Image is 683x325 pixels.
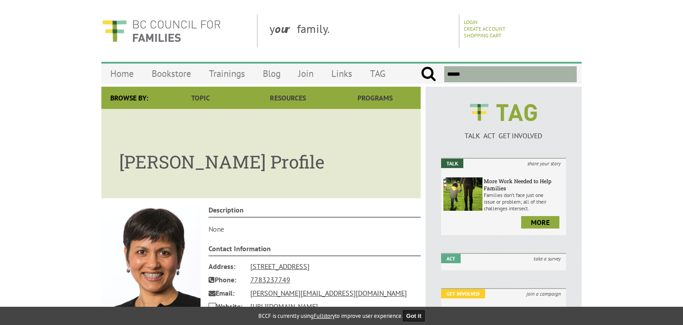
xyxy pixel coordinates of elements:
a: Home [101,63,143,84]
img: Michelle Aslan [101,205,201,313]
input: Submit [421,66,436,82]
strong: our [275,21,297,36]
span: Website [209,300,244,313]
a: Links [322,63,361,84]
i: join a campaign [521,289,566,298]
a: [PERSON_NAME][EMAIL_ADDRESS][DOMAIN_NAME] [250,289,407,297]
span: Address [209,260,244,273]
a: Blog [254,63,289,84]
em: Talk [441,159,463,168]
a: Login [464,19,478,25]
h4: Description [209,205,421,217]
span: Email [209,286,244,300]
a: Shopping Cart [464,32,502,39]
a: 7783237749 [250,275,290,284]
i: take a survey [528,254,566,263]
img: BC Council for FAMILIES [101,14,221,48]
a: Topic [157,87,244,109]
a: Programs [332,87,419,109]
p: None [209,225,421,233]
div: y family. [262,14,459,48]
i: share your story [522,159,566,168]
a: Fullstory [313,312,335,320]
a: Resources [244,87,331,109]
img: BCCF's TAG Logo [463,96,543,129]
div: Browse By: [101,87,157,109]
a: [URL][DOMAIN_NAME] [250,302,318,311]
a: Create Account [464,25,506,32]
p: TALK ACT GET INVOLVED [441,131,566,140]
a: Join [289,63,322,84]
h4: Contact Information [209,244,421,256]
a: more [521,216,559,229]
a: Trainings [200,63,254,84]
em: Act [441,254,461,263]
button: Got it [403,310,425,321]
p: Families don’t face just one issue or problem; all of their challenges intersect. [484,192,564,212]
a: [STREET_ADDRESS] [250,262,309,271]
a: TAG [361,63,394,84]
h6: More Work Needed to Help Families [484,177,564,192]
span: Phone [209,273,244,286]
a: Bookstore [143,63,200,84]
em: Get Involved [441,289,485,298]
a: TALK ACT GET INVOLVED [441,122,566,140]
h1: [PERSON_NAME] Profile [119,141,403,173]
